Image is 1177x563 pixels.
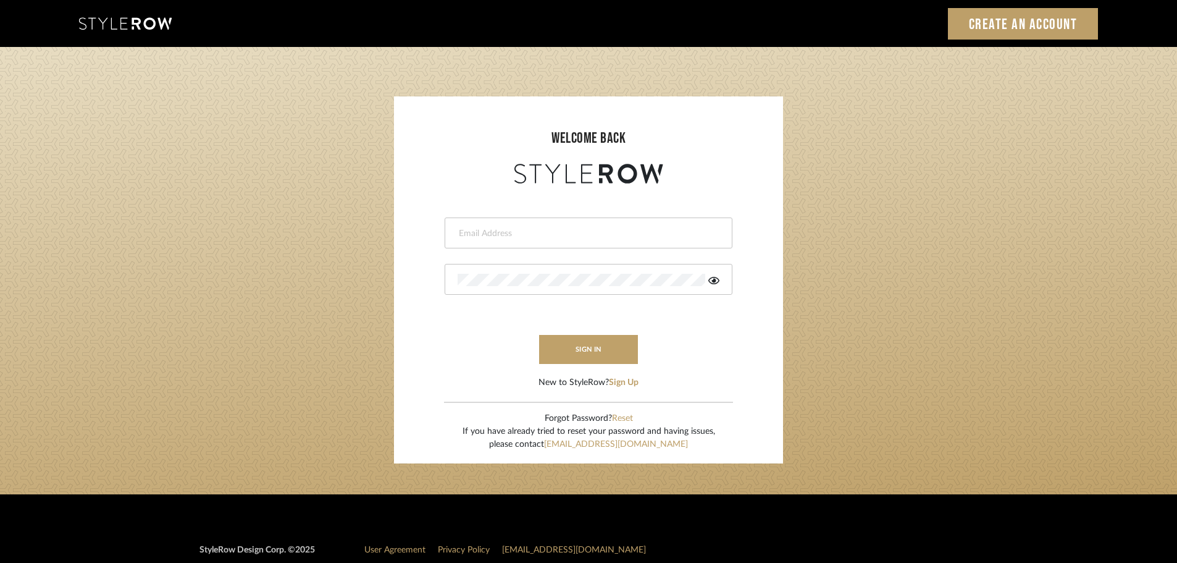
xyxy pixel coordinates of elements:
a: [EMAIL_ADDRESS][DOMAIN_NAME] [544,440,688,449]
div: If you have already tried to reset your password and having issues, please contact [463,425,715,451]
div: welcome back [406,127,771,150]
a: Privacy Policy [438,546,490,554]
button: Sign Up [609,376,639,389]
input: Email Address [458,227,716,240]
a: Create an Account [948,8,1099,40]
a: [EMAIL_ADDRESS][DOMAIN_NAME] [502,546,646,554]
button: Reset [612,412,633,425]
button: sign in [539,335,638,364]
div: New to StyleRow? [538,376,639,389]
a: User Agreement [364,546,425,554]
div: Forgot Password? [463,412,715,425]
